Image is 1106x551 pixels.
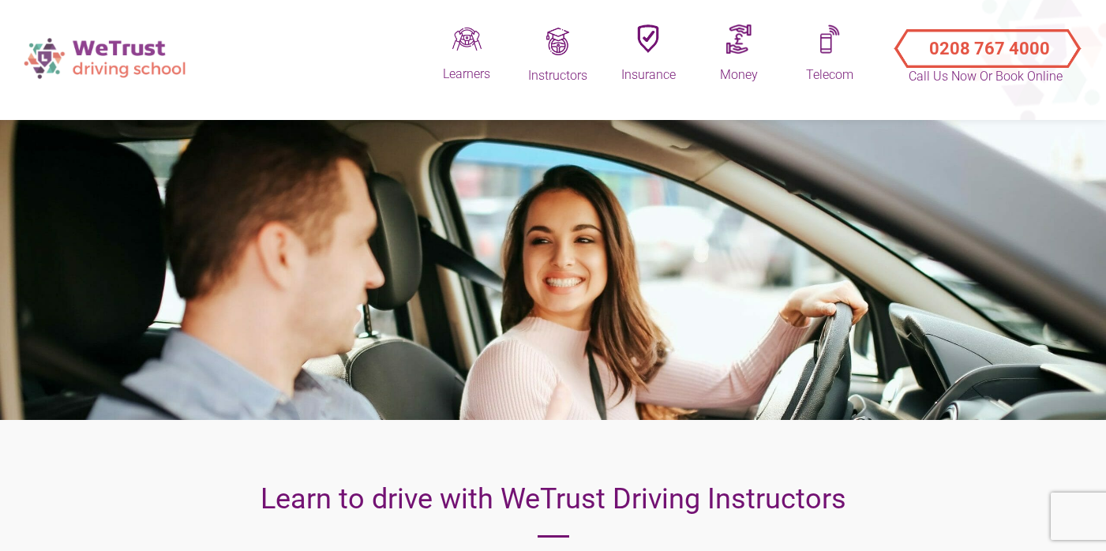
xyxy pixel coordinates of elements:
[907,67,1065,86] p: Call Us Now or Book Online
[901,25,1070,57] button: Call Us Now or Book Online
[609,66,688,84] div: Insurance
[726,24,752,54] img: Moneyq.png
[819,24,841,54] img: Mobileq.png
[518,67,597,84] div: Instructors
[790,66,869,84] div: Telecom
[16,30,197,86] img: wetrust-ds-logo.png
[699,66,778,84] div: Money
[637,24,659,54] img: Insuranceq.png
[544,28,572,55] img: Trainingq.png
[427,66,506,83] div: Learners
[452,24,482,54] img: Driveq.png
[881,16,1090,71] a: Call Us Now or Book Online 0208 767 4000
